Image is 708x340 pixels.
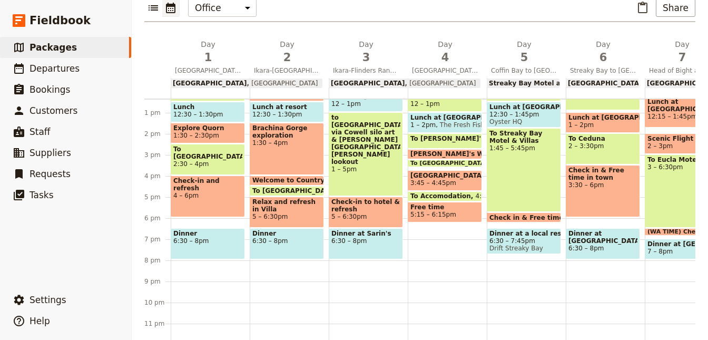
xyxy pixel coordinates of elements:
span: 4:45 – 5:15pm [476,192,522,200]
span: Departures [29,63,80,74]
div: 10 pm [144,298,171,307]
span: Lunch [173,103,242,111]
button: Day3Ikara-Flinders Ranges to [GEOGRAPHIC_DATA] [329,39,408,78]
div: Explore Quorn1:30 – 2:30pm [171,123,245,143]
span: Drift Streaky Bay [489,245,558,252]
div: 5 pm [144,193,171,201]
span: The Fresh Fish Place [436,121,503,129]
span: 5:15 – 6:15pm [410,211,456,218]
h2: Day [412,39,478,65]
span: 3 [333,50,399,65]
span: Check-in to hotel & refresh [331,198,400,213]
span: To [GEOGRAPHIC_DATA] [410,160,491,167]
span: 6 [570,50,636,65]
span: 5 – 6:30pm [331,213,400,220]
div: Welcome to Country at [GEOGRAPHIC_DATA] [250,176,324,186]
span: [GEOGRAPHIC_DATA] to Ikara-Flinders Ranges [171,66,245,75]
div: Dinner6:30 – 8pm [171,228,245,259]
span: 1 [175,50,241,65]
span: Ikara-Flinders Ranges to [GEOGRAPHIC_DATA] [329,66,404,75]
span: To Streaky Bay Motel & Villas [489,130,558,144]
span: 6:30 – 8pm [173,237,242,245]
span: Streaky Bay Motel and Villas [489,80,591,87]
div: 3 pm [144,151,171,159]
span: 1:45 – 5:45pm [489,144,558,152]
div: 9 pm [144,277,171,286]
span: [GEOGRAPHIC_DATA] [568,80,642,87]
span: To Accomodation [410,192,476,200]
div: Check-in to hotel & refresh5 – 6:30pm [329,197,403,228]
div: to Fresh Fish Place12 – 1pm [408,91,482,112]
span: [GEOGRAPHIC_DATA] [410,172,479,179]
div: To [GEOGRAPHIC_DATA]2:30 – 4pm [171,144,245,175]
span: 3:45 – 4:45pm [410,179,456,187]
div: To [PERSON_NAME]'s Way [408,133,482,149]
span: 1 – 5pm [331,166,400,173]
div: 11 pm [144,319,171,328]
span: Dinner [252,230,321,237]
div: [GEOGRAPHIC_DATA][GEOGRAPHIC_DATA] [171,79,322,88]
span: 12 – 1pm [331,100,361,108]
span: To [PERSON_NAME]'s Way [410,135,506,142]
span: Suppliers [29,148,71,158]
span: [GEOGRAPHIC_DATA] [247,80,318,87]
span: [GEOGRAPHIC_DATA] [173,80,247,87]
div: Check in & Free time [487,212,561,222]
span: 2 [254,50,320,65]
div: To Ceduna2 – 3:30pm [566,133,640,164]
div: Lunch at [GEOGRAPHIC_DATA]12:30 – 1:45pmOyster HQ [487,102,561,128]
div: Lunch at [GEOGRAPHIC_DATA]1 – 2pm [566,112,640,133]
span: 7 – 8pm [647,248,673,255]
span: Ikara-[GEOGRAPHIC_DATA] [250,66,324,75]
span: to [GEOGRAPHIC_DATA] via Cowell silo art & [PERSON_NAME][GEOGRAPHIC_DATA][PERSON_NAME] lookout [331,114,400,166]
span: 3:30 – 6pm [568,181,637,189]
span: Tasks [29,190,54,200]
div: Relax and refresh in Villa5 – 6:30pm [250,197,324,228]
span: Coffin Bay to [GEOGRAPHIC_DATA] [487,66,562,75]
span: 5 – 6:30pm [252,213,321,220]
span: [PERSON_NAME]'s Way [410,150,496,158]
div: Lunch at resort12:30 – 1:30pm [250,102,324,122]
span: Help [29,316,50,326]
button: Day2Ikara-[GEOGRAPHIC_DATA] [250,39,329,78]
span: [GEOGRAPHIC_DATA] [405,80,476,87]
div: 6 pm [144,214,171,222]
span: Bookings [29,84,70,95]
div: [PERSON_NAME]'s Way [408,149,482,159]
span: Dinner [173,230,242,237]
button: Day5Coffin Bay to [GEOGRAPHIC_DATA] [487,39,566,78]
span: 2:30 – 4pm [173,160,242,168]
div: to [GEOGRAPHIC_DATA] via Cowell silo art & [PERSON_NAME][GEOGRAPHIC_DATA][PERSON_NAME] lookout1 –... [329,112,403,196]
span: 6:30 – 7:45pm [489,237,558,245]
div: 1 pm [144,109,171,117]
div: Free time5:15 – 6:15pm [408,202,482,222]
span: Check in & Free time in town [568,167,637,181]
span: 2 – 3:30pm [568,142,637,150]
span: Customers [29,105,77,116]
div: Dinner at a local restaurant6:30 – 7:45pmDrift Streaky Bay [487,228,561,254]
span: 6:30 – 8pm [252,237,321,245]
h2: Day [570,39,636,65]
div: [GEOGRAPHIC_DATA]3:45 – 4:45pm [408,170,482,191]
div: Check in & Free time in town3:30 – 6pm [566,165,640,217]
div: Streaky Bay Motel and Villas [487,79,559,88]
span: Streaky Bay to [GEOGRAPHIC_DATA] [566,66,641,75]
span: Relax and refresh in Villa [252,198,321,213]
div: 8 pm [144,256,171,265]
button: Day1[GEOGRAPHIC_DATA] to Ikara-Flinders Ranges [171,39,250,78]
span: Check in & Free time [489,214,568,221]
button: Day6Streaky Bay to [GEOGRAPHIC_DATA] [566,39,645,78]
span: 6:30 – 8pm [568,245,637,252]
span: 6:30 – 8pm [331,237,400,245]
span: 4 [412,50,478,65]
span: Free time [410,203,479,211]
div: [GEOGRAPHIC_DATA][GEOGRAPHIC_DATA] [329,79,480,88]
button: Day4[GEOGRAPHIC_DATA] & Surrounds [408,39,487,78]
span: 1:30 – 4pm [252,139,321,147]
div: Lunch12:30 – 1:30pm [171,102,245,122]
div: [GEOGRAPHIC_DATA] [566,79,638,88]
span: Staff [29,127,51,137]
span: Oyster HQ [489,118,558,125]
span: To [GEOGRAPHIC_DATA] [173,145,242,160]
span: 5 [491,50,557,65]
